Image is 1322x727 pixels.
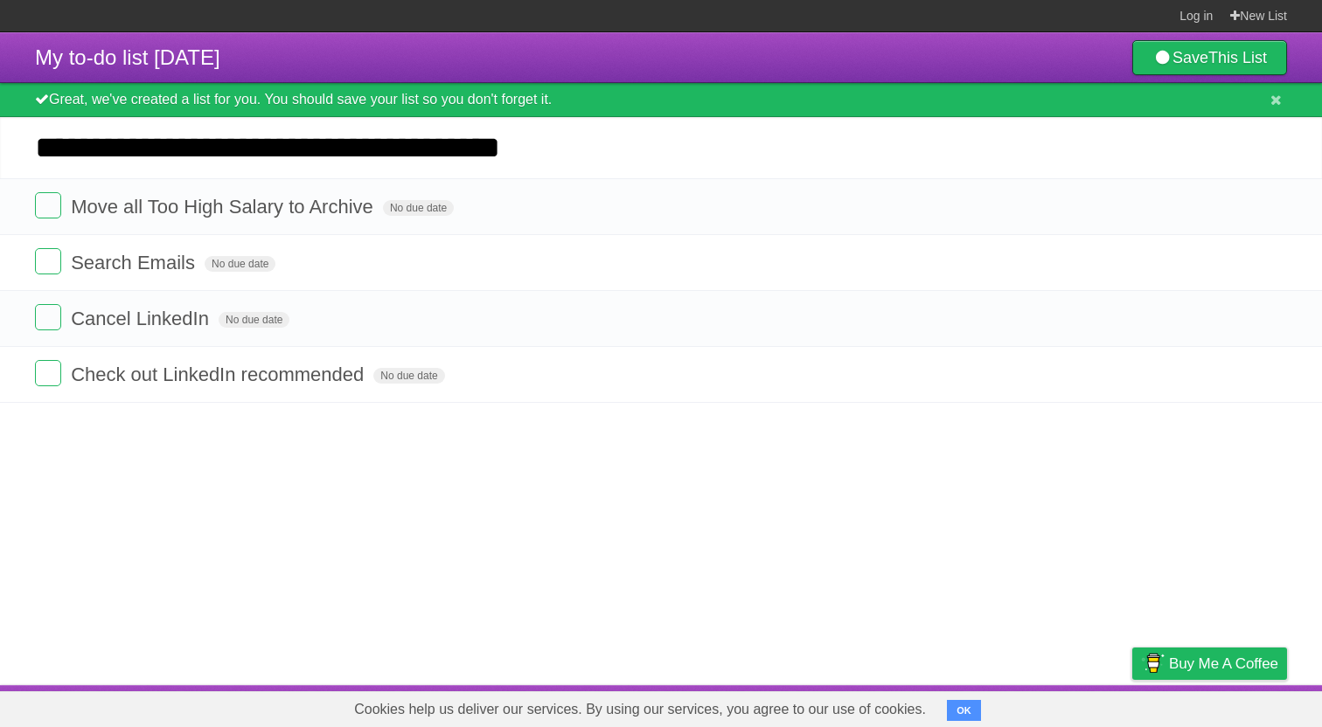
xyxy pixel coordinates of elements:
[71,196,378,218] span: Move all Too High Salary to Archive
[900,689,936,723] a: About
[35,248,61,274] label: Done
[71,308,213,329] span: Cancel LinkedIn
[1132,647,1287,680] a: Buy me a coffee
[1141,648,1165,678] img: Buy me a coffee
[1177,689,1287,723] a: Suggest a feature
[373,368,444,384] span: No due date
[947,700,981,721] button: OK
[337,692,943,727] span: Cookies help us deliver our services. By using our services, you agree to our use of cookies.
[1208,49,1267,66] b: This List
[35,304,61,330] label: Done
[1110,689,1155,723] a: Privacy
[1132,40,1287,75] a: SaveThis List
[1169,648,1278,679] span: Buy me a coffee
[205,256,275,272] span: No due date
[383,200,454,216] span: No due date
[71,363,368,385] span: Check out LinkedIn recommended
[1050,689,1089,723] a: Terms
[35,45,220,69] span: My to-do list [DATE]
[35,192,61,218] label: Done
[957,689,1028,723] a: Developers
[71,252,199,273] span: Search Emails
[219,312,289,328] span: No due date
[35,360,61,386] label: Done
